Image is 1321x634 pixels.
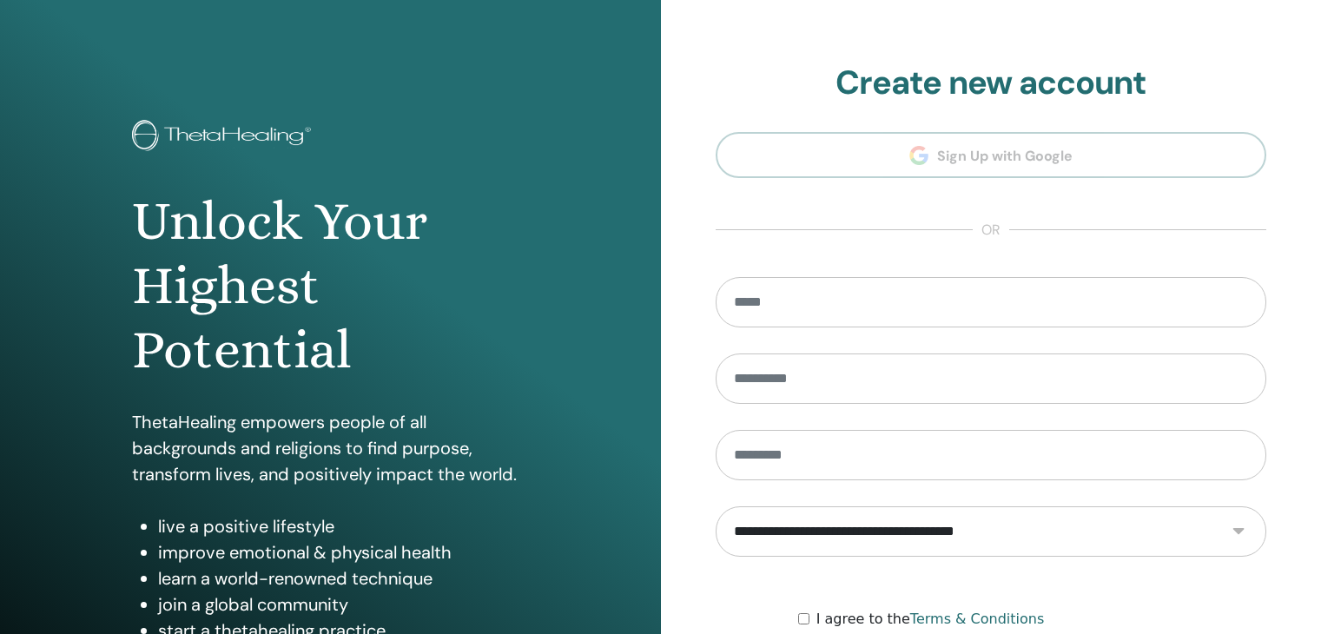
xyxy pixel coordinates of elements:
[158,539,529,565] li: improve emotional & physical health
[716,63,1267,103] h2: Create new account
[816,609,1045,630] label: I agree to the
[973,220,1009,241] span: or
[158,591,529,617] li: join a global community
[132,409,529,487] p: ThetaHealing empowers people of all backgrounds and religions to find purpose, transform lives, a...
[158,513,529,539] li: live a positive lifestyle
[910,611,1044,627] a: Terms & Conditions
[158,565,529,591] li: learn a world-renowned technique
[132,189,529,383] h1: Unlock Your Highest Potential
